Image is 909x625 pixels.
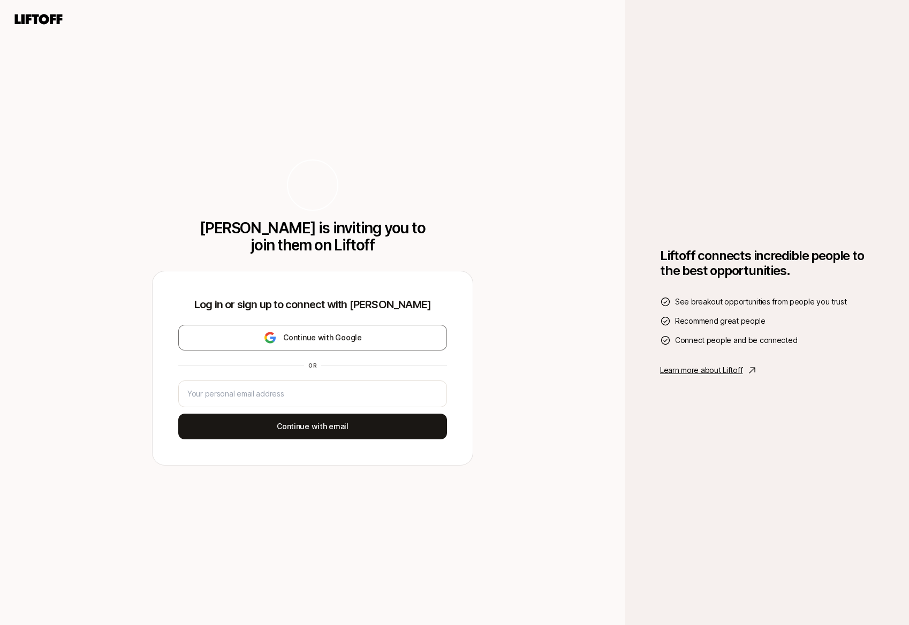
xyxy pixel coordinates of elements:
[675,334,797,347] span: Connect people and be connected
[675,295,847,308] span: See breakout opportunities from people you trust
[263,331,277,344] img: google-logo
[660,248,874,278] h1: Liftoff connects incredible people to the best opportunities.
[660,364,874,377] a: Learn more about Liftoff
[178,297,447,312] p: Log in or sign up to connect with [PERSON_NAME]
[178,325,447,350] button: Continue with Google
[660,364,743,377] p: Learn more about Liftoff
[304,361,321,370] div: or
[675,315,766,327] span: Recommend great people
[196,219,429,254] p: [PERSON_NAME] is inviting you to join them on Liftoff
[178,414,447,439] button: Continue with email
[187,387,438,400] input: Your personal email address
